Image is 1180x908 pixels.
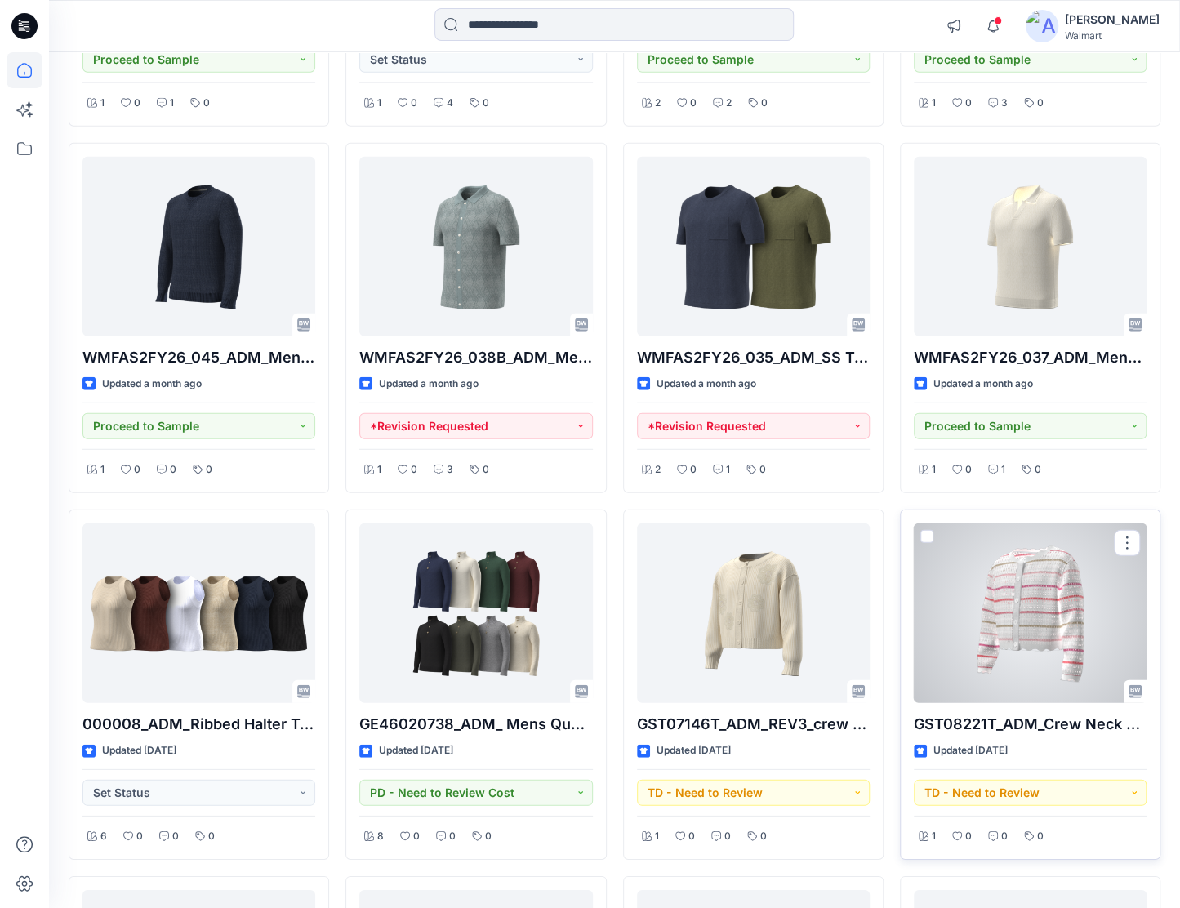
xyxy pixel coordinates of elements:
[965,95,972,112] p: 0
[724,828,731,845] p: 0
[206,461,212,478] p: 0
[1026,10,1058,42] img: avatar
[655,828,659,845] p: 1
[447,95,453,112] p: 4
[82,157,315,336] a: WMFAS2FY26_045_ADM_Mens Slub Waffle Crew
[82,713,315,736] p: 000008_ADM_Ribbed Halter Top(2)
[933,376,1033,393] p: Updated a month ago
[1001,95,1008,112] p: 3
[485,828,492,845] p: 0
[657,376,756,393] p: Updated a month ago
[170,461,176,478] p: 0
[688,828,695,845] p: 0
[760,828,767,845] p: 0
[1037,95,1044,112] p: 0
[914,157,1147,336] a: WMFAS2FY26_037_ADM_Mens Diamond Stitch Button down
[134,461,140,478] p: 0
[637,346,870,369] p: WMFAS2FY26_035_ADM_SS Tee Top
[411,95,417,112] p: 0
[359,523,592,703] a: GE46020738_ADM_ Mens Quarter Placket Button Front Pullover
[1065,10,1160,29] div: [PERSON_NAME]
[932,828,936,845] p: 1
[82,346,315,369] p: WMFAS2FY26_045_ADM_Mens Slub Waffle Crew
[637,713,870,736] p: GST07146T_ADM_REV3_crew neck Cardigan flower embroidery
[102,376,202,393] p: Updated a month ago
[100,95,105,112] p: 1
[726,95,732,112] p: 2
[136,828,143,845] p: 0
[359,346,592,369] p: WMFAS2FY26_038B_ADM_Mens Diamond Stitch Button down 2
[82,523,315,703] a: 000008_ADM_Ribbed Halter Top(2)
[172,828,179,845] p: 0
[483,95,489,112] p: 0
[411,461,417,478] p: 0
[483,461,489,478] p: 0
[914,346,1147,369] p: WMFAS2FY26_037_ADM_Mens Diamond Stitch Button down
[637,523,870,703] a: GST07146T_ADM_REV3_crew neck Cardigan flower embroidery
[690,95,697,112] p: 0
[1035,461,1041,478] p: 0
[379,376,479,393] p: Updated a month ago
[657,742,731,759] p: Updated [DATE]
[690,461,697,478] p: 0
[932,95,936,112] p: 1
[1037,828,1044,845] p: 0
[965,828,972,845] p: 0
[914,523,1147,703] a: GST08221T_ADM_Crew Neck Striped Cardie
[655,95,661,112] p: 2
[447,461,453,478] p: 3
[449,828,456,845] p: 0
[759,461,766,478] p: 0
[413,828,420,845] p: 0
[100,461,105,478] p: 1
[965,461,972,478] p: 0
[377,95,381,112] p: 1
[655,461,661,478] p: 2
[914,713,1147,736] p: GST08221T_ADM_Crew Neck Striped Cardie
[761,95,768,112] p: 0
[933,742,1008,759] p: Updated [DATE]
[102,742,176,759] p: Updated [DATE]
[377,828,384,845] p: 8
[379,742,453,759] p: Updated [DATE]
[100,828,107,845] p: 6
[170,95,174,112] p: 1
[203,95,210,112] p: 0
[932,461,936,478] p: 1
[377,461,381,478] p: 1
[134,95,140,112] p: 0
[1001,828,1008,845] p: 0
[1001,461,1005,478] p: 1
[637,157,870,336] a: WMFAS2FY26_035_ADM_SS Tee Top
[726,461,730,478] p: 1
[1065,29,1160,42] div: Walmart
[359,157,592,336] a: WMFAS2FY26_038B_ADM_Mens Diamond Stitch Button down 2
[208,828,215,845] p: 0
[359,713,592,736] p: GE46020738_ADM_ Mens Quarter Placket Button Front Pullover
